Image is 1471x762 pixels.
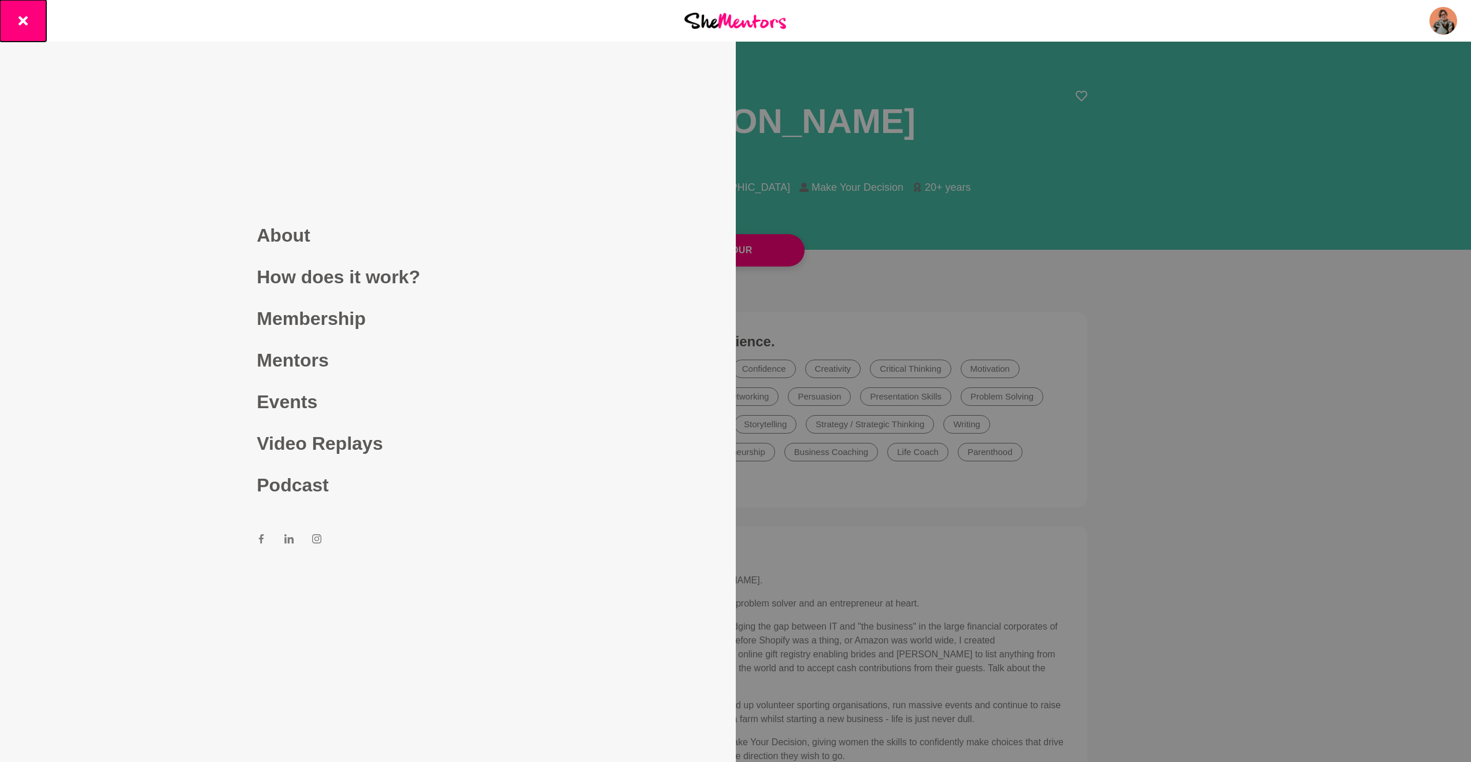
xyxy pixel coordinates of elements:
[257,298,479,339] a: Membership
[257,214,479,256] a: About
[257,339,479,381] a: Mentors
[1429,7,1457,35] img: Yulia
[257,534,266,548] a: Facebook
[257,381,479,423] a: Events
[257,423,479,464] a: Video Replays
[684,13,786,28] img: She Mentors Logo
[284,534,294,548] a: LinkedIn
[257,256,479,298] a: How does it work?
[257,464,479,506] a: Podcast
[312,534,321,548] a: Instagram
